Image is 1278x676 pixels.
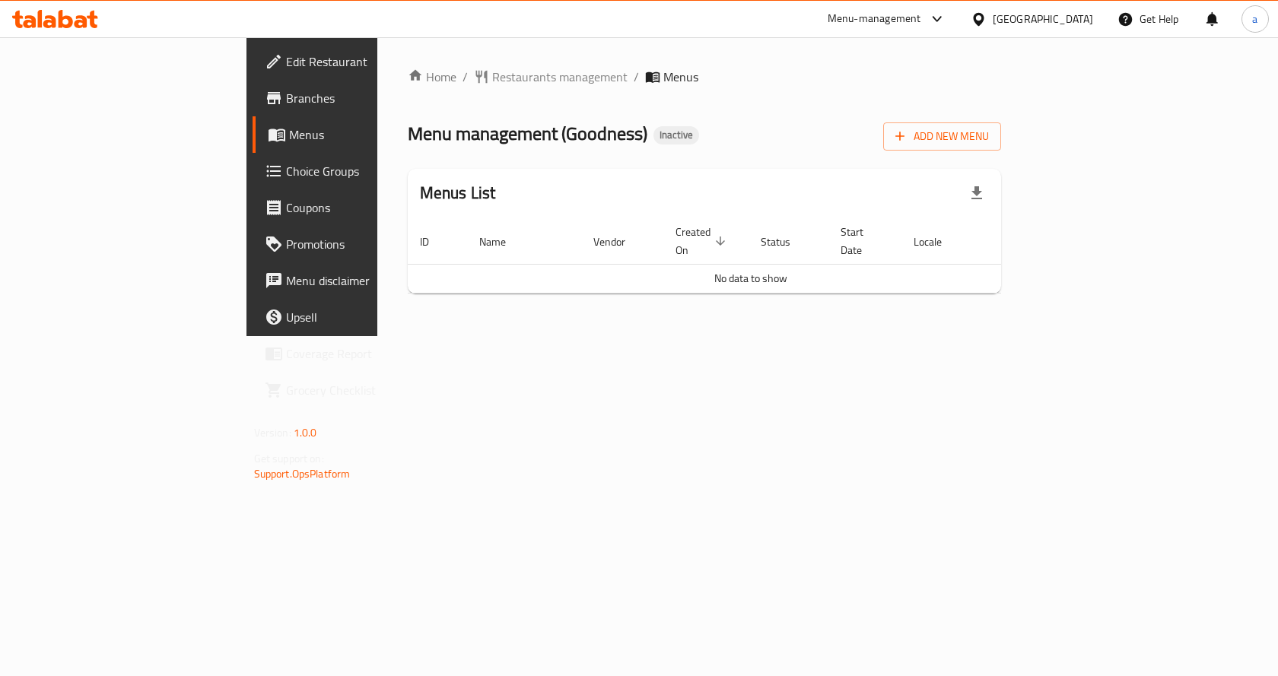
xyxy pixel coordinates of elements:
[254,423,291,443] span: Version:
[286,52,448,71] span: Edit Restaurant
[714,268,787,288] span: No data to show
[1252,11,1257,27] span: a
[286,308,448,326] span: Upsell
[914,233,962,251] span: Locale
[653,126,699,144] div: Inactive
[253,116,460,153] a: Menus
[286,344,448,363] span: Coverage Report
[463,68,468,86] li: /
[286,162,448,180] span: Choice Groups
[253,372,460,408] a: Grocery Checklist
[253,153,460,189] a: Choice Groups
[895,127,989,146] span: Add New Menu
[253,262,460,299] a: Menu disclaimer
[286,198,448,217] span: Coupons
[286,271,448,290] span: Menu disclaimer
[294,423,317,443] span: 1.0.0
[420,233,449,251] span: ID
[958,175,995,211] div: Export file
[474,68,628,86] a: Restaurants management
[253,43,460,80] a: Edit Restaurant
[993,11,1093,27] div: [GEOGRAPHIC_DATA]
[254,464,351,484] a: Support.OpsPlatform
[841,223,883,259] span: Start Date
[286,89,448,107] span: Branches
[408,68,1002,86] nav: breadcrumb
[761,233,810,251] span: Status
[408,218,1094,294] table: enhanced table
[253,335,460,372] a: Coverage Report
[286,235,448,253] span: Promotions
[593,233,645,251] span: Vendor
[663,68,698,86] span: Menus
[253,80,460,116] a: Branches
[980,218,1094,265] th: Actions
[254,449,324,468] span: Get support on:
[289,125,448,144] span: Menus
[492,68,628,86] span: Restaurants management
[420,182,496,205] h2: Menus List
[408,116,647,151] span: Menu management ( Goodness )
[676,223,730,259] span: Created On
[253,299,460,335] a: Upsell
[253,189,460,226] a: Coupons
[479,233,526,251] span: Name
[828,10,921,28] div: Menu-management
[286,381,448,399] span: Grocery Checklist
[253,226,460,262] a: Promotions
[883,122,1001,151] button: Add New Menu
[634,68,639,86] li: /
[653,129,699,141] span: Inactive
